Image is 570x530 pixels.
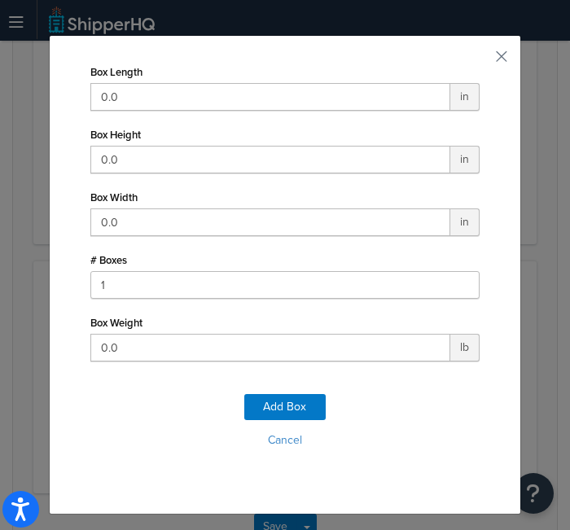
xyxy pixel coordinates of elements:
span: in [450,146,480,173]
label: # Boxes [90,254,127,266]
span: in [450,208,480,236]
label: Box Length [90,66,142,78]
button: Add Box [244,394,326,420]
span: in [450,83,480,111]
span: lb [450,334,480,361]
button: Cancel [90,428,480,453]
label: Box Height [90,129,141,141]
label: Box Weight [90,317,142,329]
label: Box Width [90,191,138,204]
